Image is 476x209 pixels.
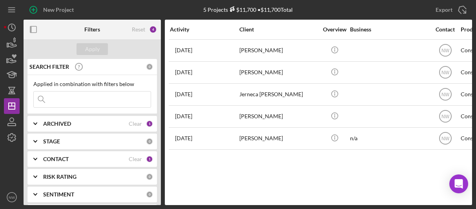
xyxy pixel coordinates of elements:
[85,43,100,55] div: Apply
[175,47,192,53] time: 2025-09-30 21:33
[228,6,256,13] div: $11,700
[146,156,153,163] div: 1
[29,64,69,70] b: SEARCH FILTER
[239,62,318,83] div: [PERSON_NAME]
[146,173,153,180] div: 0
[43,191,74,198] b: SENTIMENT
[129,121,142,127] div: Clear
[43,138,60,145] b: STAGE
[441,92,450,97] text: NW
[239,106,318,127] div: [PERSON_NAME]
[175,135,192,141] time: 2025-09-10 22:48
[146,120,153,127] div: 1
[146,138,153,145] div: 0
[149,26,157,33] div: 4
[350,26,429,33] div: Business
[239,84,318,105] div: Jerneca [PERSON_NAME]
[441,48,450,53] text: NW
[43,156,69,162] b: CONTACT
[441,114,450,119] text: NW
[43,2,74,18] div: New Project
[239,40,318,61] div: [PERSON_NAME]
[175,69,192,75] time: 2025-09-29 17:10
[43,121,71,127] b: ARCHIVED
[170,26,239,33] div: Activity
[146,191,153,198] div: 0
[4,189,20,205] button: NW
[449,174,468,193] div: Open Intercom Messenger
[132,26,145,33] div: Reset
[239,26,318,33] div: Client
[84,26,100,33] b: Filters
[203,6,293,13] div: 5 Projects • $11,700 Total
[24,2,82,18] button: New Project
[350,128,429,149] div: n/a
[436,2,452,18] div: Export
[146,63,153,70] div: 0
[9,195,15,200] text: NW
[320,26,349,33] div: Overview
[175,91,192,97] time: 2025-09-25 21:32
[430,26,460,33] div: Contact
[43,174,77,180] b: RISK RATING
[77,43,108,55] button: Apply
[441,70,450,75] text: NW
[129,156,142,162] div: Clear
[175,113,192,119] time: 2025-09-29 17:00
[428,2,472,18] button: Export
[239,128,318,149] div: [PERSON_NAME]
[441,136,450,141] text: NW
[33,81,151,87] div: Applied in combination with filters below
